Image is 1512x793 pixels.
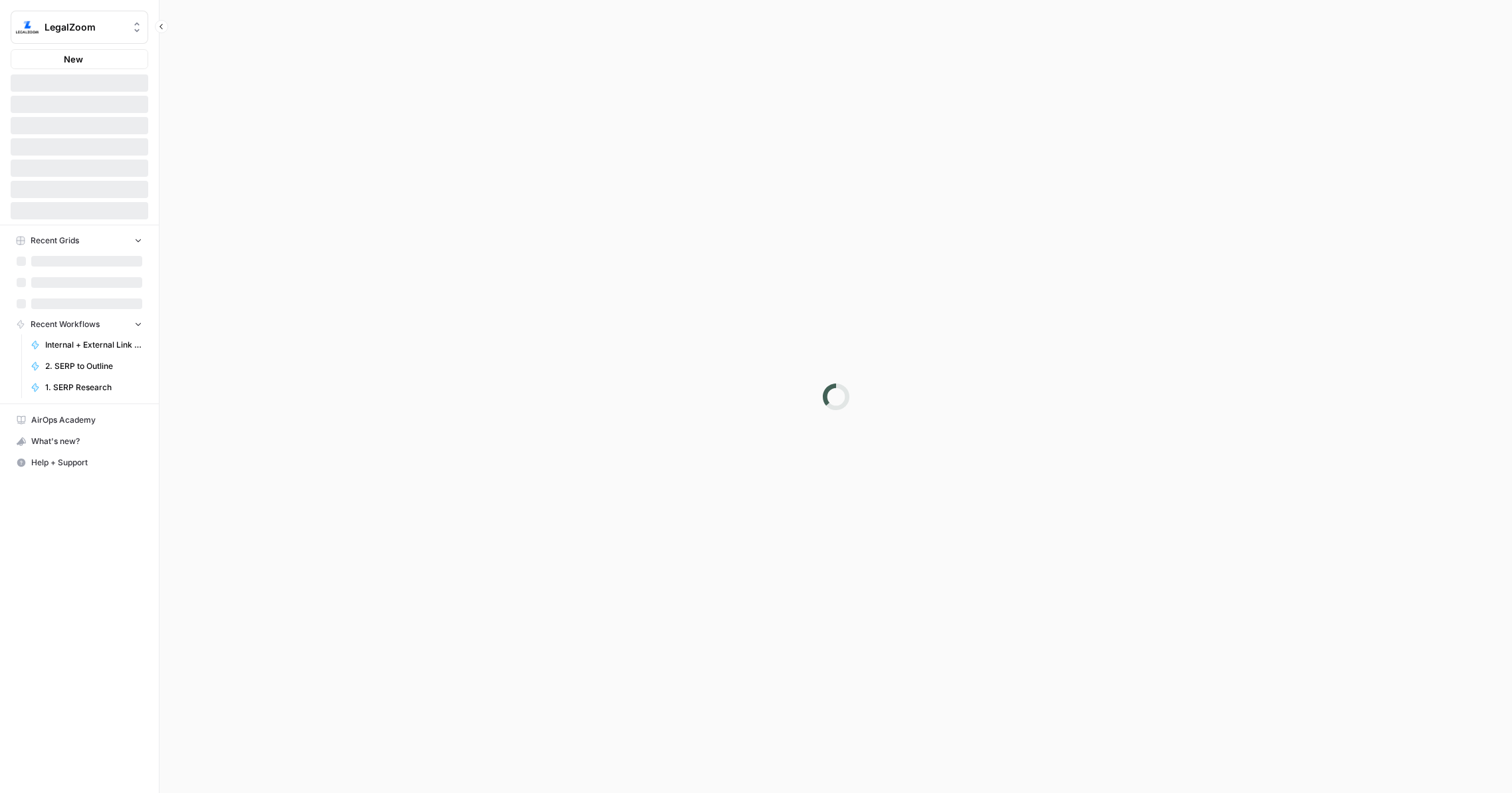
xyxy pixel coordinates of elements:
button: What's new? [11,431,148,452]
button: Help + Support [11,452,148,473]
span: AirOps Academy [31,414,142,426]
button: Workspace: LegalZoom [11,11,148,44]
a: 1. SERP Research [25,377,148,398]
img: LegalZoom Logo [15,15,39,39]
span: Recent Workflows [31,318,100,330]
span: 1. SERP Research [45,382,142,394]
a: Internal + External Link Addition [25,334,148,356]
span: 2. SERP to Outline [45,360,142,372]
span: Internal + External Link Addition [45,339,142,351]
a: 2. SERP to Outline [25,356,148,377]
span: New [64,53,83,66]
button: New [11,49,148,69]
span: Help + Support [31,457,142,469]
button: Recent Grids [11,231,148,251]
span: Recent Grids [31,235,79,247]
div: What's new? [11,431,148,451]
button: Recent Workflows [11,314,148,334]
a: AirOps Academy [11,409,148,431]
span: LegalZoom [45,21,125,34]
